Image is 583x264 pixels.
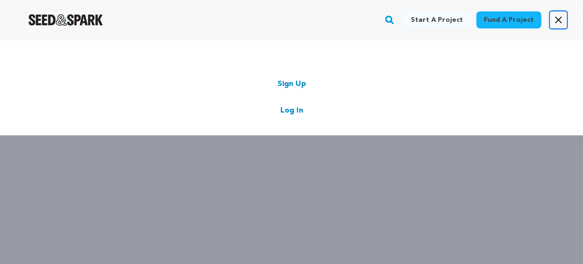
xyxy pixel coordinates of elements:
[280,105,303,116] a: Log In
[278,78,306,90] a: Sign Up
[476,11,541,28] a: Fund a project
[28,14,103,26] img: Seed&Spark Logo Dark Mode
[28,14,103,26] a: Seed&Spark Homepage
[403,11,471,28] a: Start a project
